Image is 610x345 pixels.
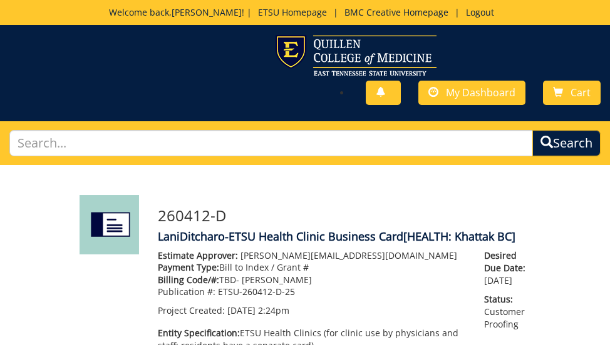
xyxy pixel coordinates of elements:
input: Search... [9,130,533,157]
span: Cart [571,86,591,99]
a: My Dashboard [418,81,525,105]
h3: 260412-D [158,207,530,224]
span: Entity Specification: [158,327,240,339]
span: Estimate Approver: [158,249,238,261]
button: Search [532,130,601,157]
span: Billing Code/#: [158,274,219,286]
span: My Dashboard [446,86,515,99]
span: ETSU-260412-D-25 [218,286,295,297]
span: Desired Due Date: [484,249,530,274]
p: [DATE] [484,249,530,287]
a: ETSU Homepage [252,6,333,18]
p: TBD- [PERSON_NAME] [158,274,465,286]
img: Product featured image [80,195,139,254]
a: BMC Creative Homepage [338,6,455,18]
span: [HEALTH: Khattak BC] [403,229,515,244]
span: Publication #: [158,286,215,297]
a: [PERSON_NAME] [172,6,242,18]
span: Project Created: [158,304,225,316]
a: Logout [460,6,500,18]
p: [PERSON_NAME][EMAIL_ADDRESS][DOMAIN_NAME] [158,249,465,262]
p: Customer Proofing [484,293,530,331]
h4: LaniDitcharo-ETSU Health Clinic Business Card [158,231,530,243]
span: Status: [484,293,530,306]
p: Bill to Index / Grant # [158,261,465,274]
span: [DATE] 2:24pm [227,304,289,316]
span: Payment Type: [158,261,219,273]
p: Welcome back, ! | | | [60,6,550,19]
a: Cart [543,81,601,105]
img: ETSU logo [276,35,437,76]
